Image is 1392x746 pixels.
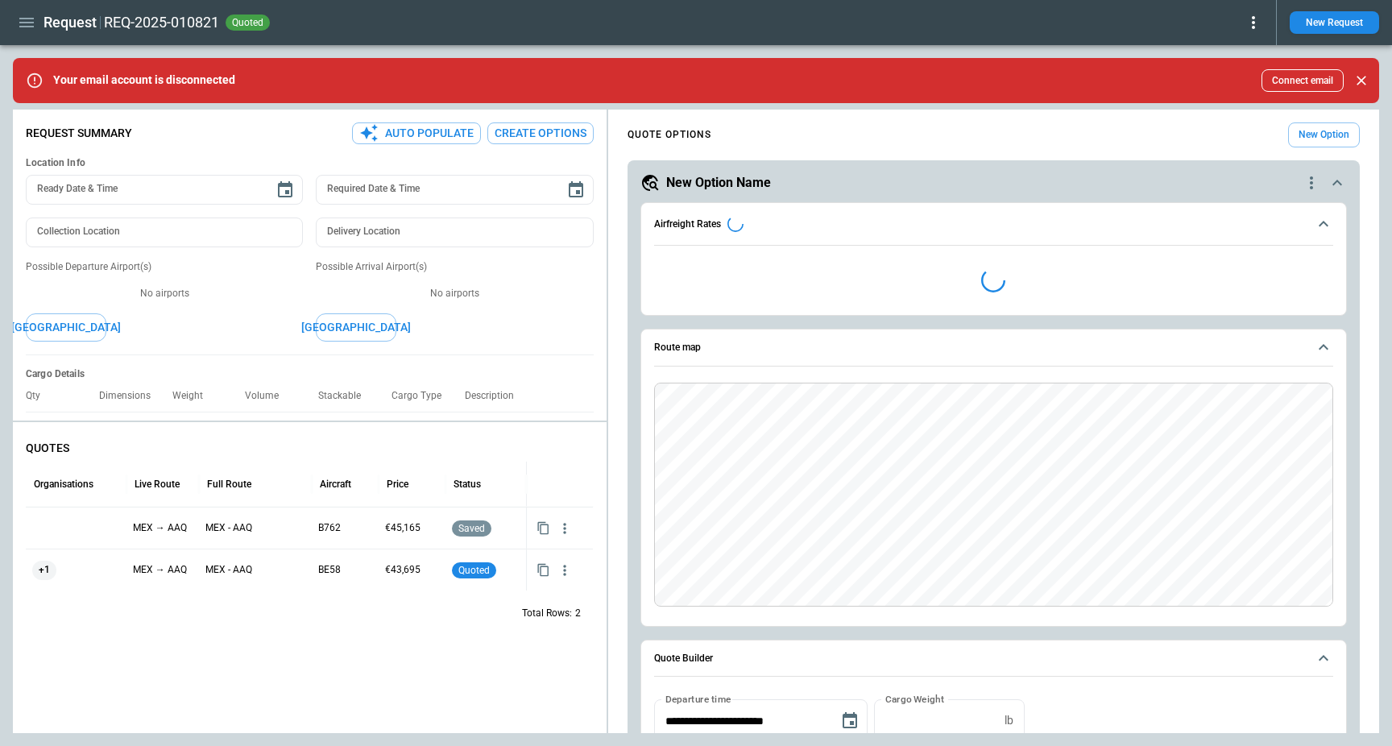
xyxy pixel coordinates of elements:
[318,508,341,549] p: B762
[318,549,341,591] p: BE58
[385,549,420,591] p: €43,695
[26,126,132,140] p: Request Summary
[26,287,303,300] p: No airports
[316,313,396,342] button: [GEOGRAPHIC_DATA]
[133,508,187,549] p: MEX → AAQ
[665,692,731,706] label: Departure time
[133,549,187,591] p: MEX → AAQ
[135,479,180,490] div: Live Route
[104,13,219,32] h2: REQ-2025-010821
[26,260,303,274] p: Possible Departure Airport(s)
[32,549,56,591] span: +1
[320,479,351,490] div: Aircraft
[655,383,1332,606] canvas: Map
[316,287,593,300] p: No airports
[465,390,527,402] p: Description
[885,692,944,706] label: Cargo Weight
[654,342,701,353] h6: Route map
[26,441,594,455] p: QUOTES
[43,13,97,32] h1: Request
[654,383,1333,607] div: Route map
[654,329,1333,367] button: Route map
[316,260,593,274] p: Possible Arrival Airport(s)
[229,17,267,28] span: quoted
[205,508,252,549] p: MEX - AAQ
[834,705,866,737] button: Choose date, selected date is Sep 19, 2025
[34,479,93,490] div: Organisations
[53,73,235,87] p: Your email account is disconnected
[205,549,252,591] p: MEX - AAQ
[452,508,491,549] div: Saved
[352,122,481,144] button: Auto Populate
[654,203,1333,246] button: Airfreight Rates
[26,390,53,402] p: Qty
[1290,11,1379,34] button: New Request
[452,549,496,591] div: Quoted
[575,607,581,620] p: 2
[522,607,572,620] p: Total Rows:
[391,390,454,402] p: Cargo Type
[1288,122,1360,147] button: New Option
[387,479,408,490] div: Price
[654,219,721,230] h6: Airfreight Rates
[1302,173,1321,193] div: quote-option-actions
[318,390,374,402] p: Stackable
[654,640,1333,678] button: Quote Builder
[654,255,1333,309] div: Airfreight Rates
[455,523,488,534] span: saved
[99,390,164,402] p: Dimensions
[245,390,292,402] p: Volume
[1350,69,1373,92] button: Close
[1350,63,1373,98] div: dismiss
[654,653,713,664] h6: Quote Builder
[666,174,771,192] h5: New Option Name
[455,565,493,576] span: quoted
[640,173,1347,193] button: New Option Namequote-option-actions
[487,122,594,144] button: Create Options
[385,508,420,549] p: €45,165
[26,157,594,169] h6: Location Info
[269,174,301,206] button: Choose date
[454,479,481,490] div: Status
[172,390,216,402] p: Weight
[26,313,106,342] button: [GEOGRAPHIC_DATA]
[207,479,251,490] div: Full Route
[1261,69,1344,92] button: Connect email
[26,368,594,380] h6: Cargo Details
[1005,714,1013,727] p: lb
[560,174,592,206] button: Choose date
[628,131,711,139] h4: QUOTE OPTIONS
